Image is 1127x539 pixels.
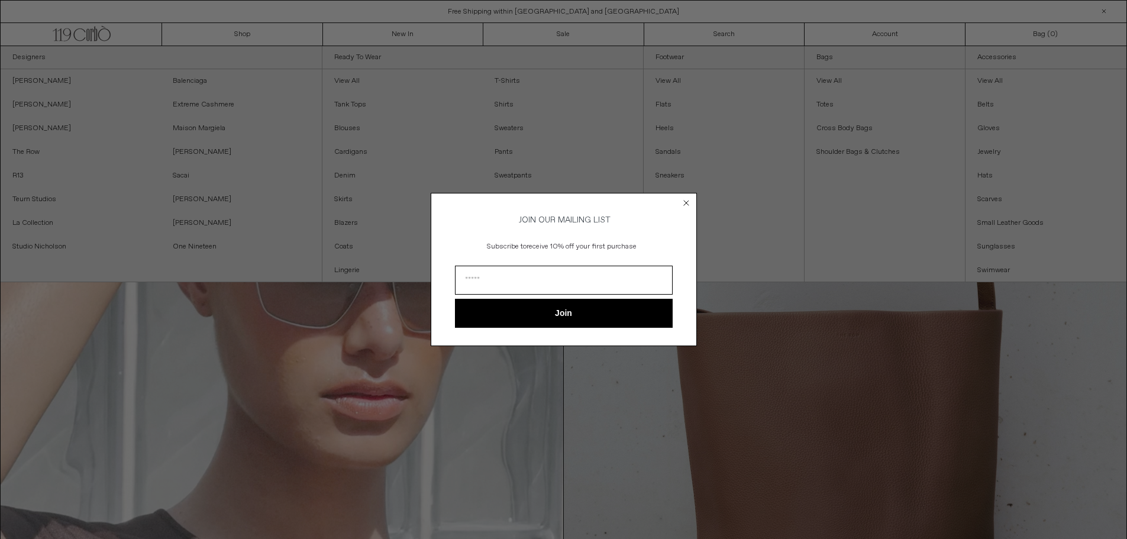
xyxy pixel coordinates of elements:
[455,299,673,328] button: Join
[517,215,611,225] span: JOIN OUR MAILING LIST
[527,242,637,251] span: receive 10% off your first purchase
[455,266,673,295] input: Email
[487,242,527,251] span: Subscribe to
[680,197,692,209] button: Close dialog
